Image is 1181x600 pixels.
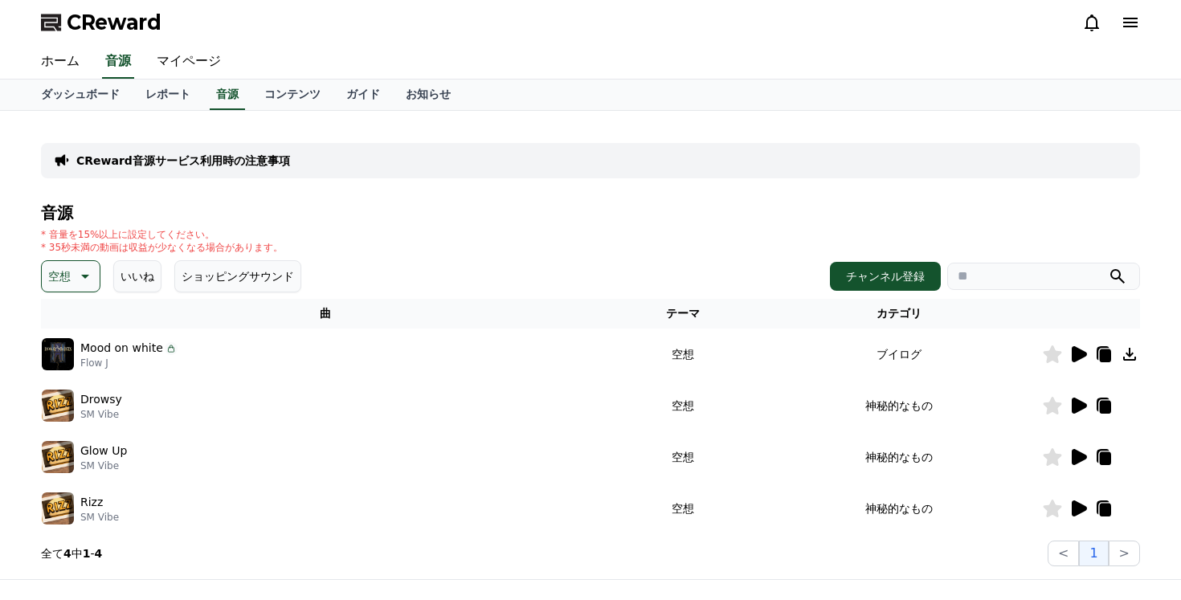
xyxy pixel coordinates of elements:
[80,459,127,472] p: SM Vibe
[80,340,163,357] p: Mood on white
[80,511,119,524] p: SM Vibe
[830,262,941,291] button: チャンネル登録
[28,80,133,110] a: ダッシュボード
[41,260,100,292] button: 空想
[609,299,755,329] th: テーマ
[102,45,134,79] a: 音源
[333,80,393,110] a: ガイド
[42,492,74,524] img: music
[48,265,71,288] p: 空想
[80,408,122,421] p: SM Vibe
[76,153,290,169] a: CReward音源サービス利用時の注意事項
[113,260,161,292] button: いいね
[251,80,333,110] a: コンテンツ
[756,431,1042,483] td: 神秘的なもの
[756,380,1042,431] td: 神秘的なもの
[42,390,74,422] img: music
[67,10,161,35] span: CReward
[1109,541,1140,566] button: >
[133,80,203,110] a: レポート
[83,547,91,560] strong: 1
[756,299,1042,329] th: カテゴリ
[41,299,609,329] th: 曲
[80,494,103,511] p: Rizz
[1079,541,1108,566] button: 1
[756,329,1042,380] td: ブイログ
[42,441,74,473] img: music
[95,547,103,560] strong: 4
[609,329,755,380] td: 空想
[41,204,1140,222] h4: 音源
[1048,541,1079,566] button: <
[63,547,72,560] strong: 4
[144,45,234,79] a: マイページ
[80,357,178,369] p: Flow J
[609,483,755,534] td: 空想
[41,10,161,35] a: CReward
[41,241,283,254] p: * 35秒未満の動画は収益が少なくなる場合があります。
[28,45,92,79] a: ホーム
[41,545,102,561] p: 全て 中 -
[174,260,301,292] button: ショッピングサウンド
[80,443,127,459] p: Glow Up
[80,391,122,408] p: Drowsy
[609,431,755,483] td: 空想
[393,80,464,110] a: お知らせ
[609,380,755,431] td: 空想
[756,483,1042,534] td: 神秘的なもの
[42,338,74,370] img: music
[210,80,245,110] a: 音源
[41,228,283,241] p: * 音量を15%以上に設定してください。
